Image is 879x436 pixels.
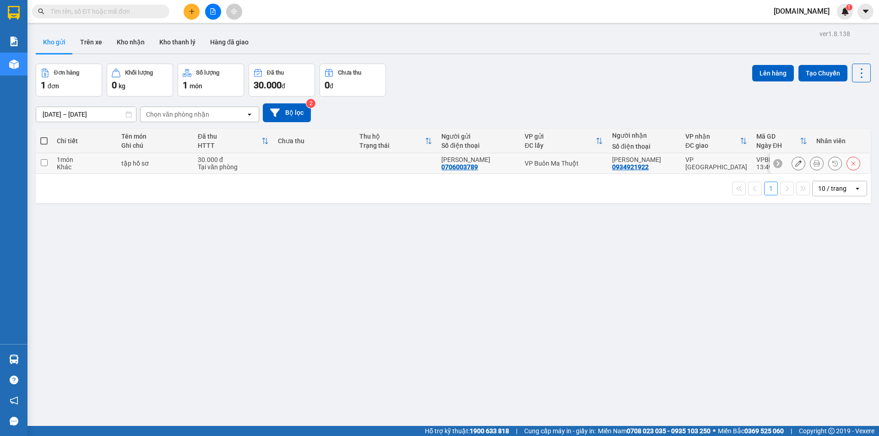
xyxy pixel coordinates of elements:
[756,133,800,140] div: Mã GD
[57,156,112,163] div: 1 món
[119,82,125,90] span: kg
[249,64,315,97] button: Đã thu30.000đ
[612,163,649,171] div: 0934921922
[73,31,109,53] button: Trên xe
[178,64,244,97] button: Số lượng1món
[752,129,812,153] th: Toggle SortBy
[246,111,253,118] svg: open
[756,142,800,149] div: Ngày ĐH
[325,80,330,91] span: 0
[425,426,509,436] span: Hỗ trợ kỹ thuật:
[196,70,219,76] div: Số lượng
[854,185,861,192] svg: open
[713,429,716,433] span: ⚪️
[819,29,850,39] div: ver 1.8.138
[203,31,256,53] button: Hàng đã giao
[330,82,333,90] span: đ
[267,70,284,76] div: Đã thu
[818,184,846,193] div: 10 / trang
[685,156,747,171] div: VP [GEOGRAPHIC_DATA]
[278,137,351,145] div: Chưa thu
[306,99,315,108] sup: 2
[9,59,19,69] img: warehouse-icon
[10,376,18,384] span: question-circle
[752,65,794,81] button: Lên hàng
[9,37,19,46] img: solution-icon
[226,4,242,20] button: aim
[38,8,44,15] span: search
[41,80,46,91] span: 1
[764,182,778,195] button: 1
[190,82,202,90] span: món
[598,426,711,436] span: Miền Nam
[470,427,509,435] strong: 1900 633 818
[125,70,153,76] div: Khối lượng
[198,133,261,140] div: Đã thu
[718,426,784,436] span: Miền Bắc
[146,110,209,119] div: Chọn văn phòng nhận
[57,137,112,145] div: Chi tiết
[681,129,752,153] th: Toggle SortBy
[263,103,311,122] button: Bộ lọc
[107,64,173,97] button: Khối lượng0kg
[254,80,282,91] span: 30.000
[121,142,189,149] div: Ghi chú
[816,137,865,145] div: Nhân viên
[685,133,740,140] div: VP nhận
[798,65,847,81] button: Tạo Chuyến
[109,31,152,53] button: Kho nhận
[231,8,237,15] span: aim
[198,142,261,149] div: HTTT
[756,156,807,163] div: VPBMT08250022
[525,160,603,167] div: VP Buôn Ma Thuột
[112,80,117,91] span: 0
[792,156,805,170] div: Sửa đơn hàng
[36,107,136,122] input: Select a date range.
[9,355,19,364] img: warehouse-icon
[441,163,478,171] div: 0706003789
[36,31,73,53] button: Kho gửi
[525,142,596,149] div: ĐC lấy
[612,132,676,139] div: Người nhận
[8,6,20,20] img: logo-vxr
[54,70,79,76] div: Đơn hàng
[210,8,216,15] span: file-add
[355,129,437,153] th: Toggle SortBy
[841,7,849,16] img: icon-new-feature
[612,156,676,163] div: Nh Vũ
[121,133,189,140] div: Tên món
[847,4,851,11] span: 1
[857,4,874,20] button: caret-down
[756,163,807,171] div: 13:49 [DATE]
[441,142,515,149] div: Số điện thoại
[184,4,200,20] button: plus
[36,64,102,97] button: Đơn hàng1đơn
[193,129,273,153] th: Toggle SortBy
[791,426,792,436] span: |
[525,133,596,140] div: VP gửi
[198,156,269,163] div: 30.000 đ
[189,8,195,15] span: plus
[766,5,837,17] span: [DOMAIN_NAME]
[524,426,596,436] span: Cung cấp máy in - giấy in:
[205,4,221,20] button: file-add
[57,163,112,171] div: Khác
[441,156,515,163] div: Anh Duy
[10,417,18,425] span: message
[50,6,158,16] input: Tìm tên, số ĐT hoặc mã đơn
[828,428,835,434] span: copyright
[441,133,515,140] div: Người gửi
[121,160,189,167] div: tập hồ sơ
[359,142,425,149] div: Trạng thái
[520,129,608,153] th: Toggle SortBy
[846,4,852,11] sup: 1
[516,426,517,436] span: |
[612,143,676,150] div: Số điện thoại
[338,70,361,76] div: Chưa thu
[744,427,784,435] strong: 0369 525 060
[685,142,740,149] div: ĐC giao
[282,82,285,90] span: đ
[183,80,188,91] span: 1
[198,163,269,171] div: Tại văn phòng
[48,82,59,90] span: đơn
